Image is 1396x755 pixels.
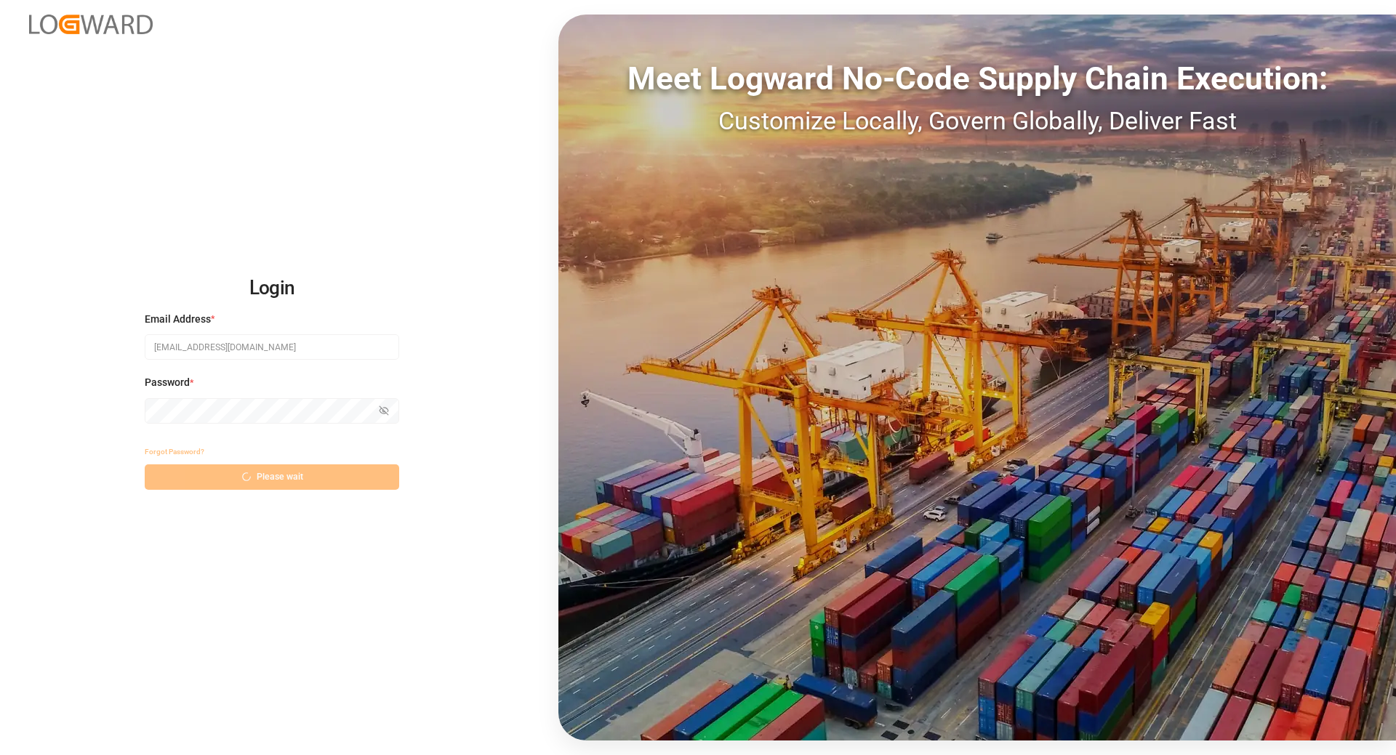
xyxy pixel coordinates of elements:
[145,375,190,390] span: Password
[29,15,153,34] img: Logward_new_orange.png
[145,312,211,327] span: Email Address
[558,102,1396,140] div: Customize Locally, Govern Globally, Deliver Fast
[145,334,399,360] input: Enter your email
[145,265,399,312] h2: Login
[558,54,1396,102] div: Meet Logward No-Code Supply Chain Execution:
